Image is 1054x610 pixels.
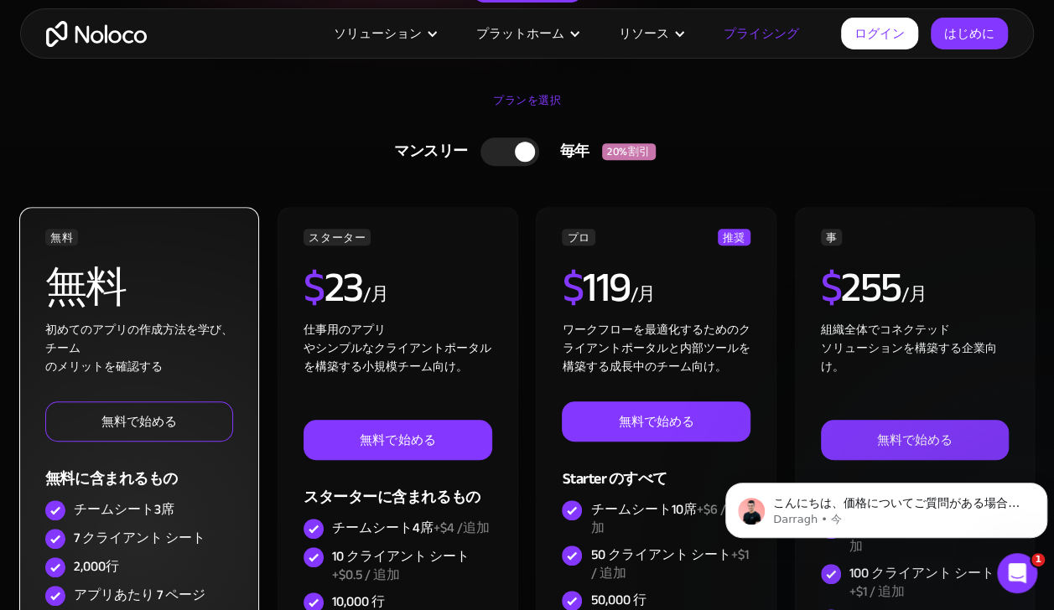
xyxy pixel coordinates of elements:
div: スターターに含まれるもの [304,460,491,514]
div: リソース [598,23,703,44]
div: スターター [304,229,371,246]
span: 1 [1031,553,1045,566]
div: 事 [821,229,843,246]
div: ソリューション [313,23,455,44]
span: +$4 /追加 [434,515,490,540]
span: $ [304,248,325,327]
div: /月 [901,282,927,308]
div: 50,000 行 [590,591,646,609]
div: マンスリー [373,139,480,164]
div: プラットホーム [455,23,598,44]
a: プライシング [703,23,820,44]
font: 119 [583,248,631,327]
a: 無料で始める [45,401,233,442]
div: チームシート4席 [332,519,490,537]
div: ソリューション [334,23,422,44]
div: プロ [562,229,594,246]
div: 仕事用のアプリ やシンプルなクライアントポータルを構築する小規模チーム向け。 ‍ [304,321,491,420]
span: $ [562,248,583,327]
a: 無料で始める [562,401,750,442]
font: 255 [841,248,901,327]
div: チームシート10席 [590,500,750,537]
div: 2,000行 [74,557,119,576]
div: 10 クライアント シート [332,547,491,584]
div: 毎年 [539,139,602,164]
div: 推奨 [718,229,750,246]
div: チームシート3席 [74,500,174,519]
a: 家 [46,21,147,47]
span: $ [821,248,842,327]
iframe: Intercom notifications message [719,447,1054,565]
div: プラットホーム [476,23,564,44]
div: アプリあたり 7 ページ [74,586,205,604]
a: 無料で始める [304,420,491,460]
div: 無料 [45,229,78,246]
span: +$0.5 / 追加 [332,562,400,587]
div: 20%割引 [602,143,656,160]
font: 23 [325,248,363,327]
div: 初めてのアプリの作成方法を学び、チーム のメリットを確認する [45,321,233,401]
div: 100 クライアント シート [849,564,1009,601]
div: /月 [363,282,389,308]
div: 無料に含まれるもの [45,442,233,496]
span: +$1 / 追加 [590,542,748,586]
div: /月 [630,282,656,308]
span: +$6 / 追加 [590,497,741,540]
h2: 無料 [45,266,127,308]
div: ワークフローを最適化するためのクライアントポータルと内部ツールを構築する成長中のチーム向け。 [562,321,750,401]
a: はじめに [931,18,1008,49]
div: 7 クライアント シート [74,529,205,547]
div: リソース [619,23,669,44]
div: 組織全体でコネクテッド ソリューションを構築する企業向け。 ‍ [821,321,1009,420]
iframe: Intercom live chat [997,553,1037,593]
a: ログイン [841,18,918,49]
div: 50 クライアント シート [590,545,750,582]
span: +$1 / 追加 [849,579,905,604]
a: 無料で始める [821,420,1009,460]
div: プランを選択 [17,88,1037,130]
div: Starter のすべて [562,442,750,496]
